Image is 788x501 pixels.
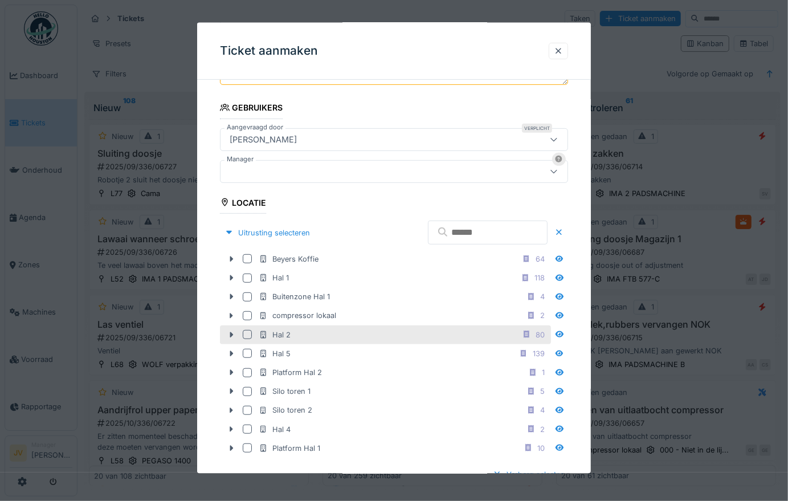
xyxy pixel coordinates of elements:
[259,253,319,264] div: Beyers Koffie
[488,466,568,482] div: Verberg selector
[259,272,289,283] div: Hal 1
[534,272,545,283] div: 118
[540,405,545,416] div: 4
[224,154,256,164] label: Manager
[542,366,545,377] div: 1
[259,423,291,434] div: Hal 4
[537,442,545,453] div: 10
[259,386,311,397] div: Silo toren 1
[259,291,330,302] div: Buitenzone Hal 1
[220,225,315,240] div: Uitrusting selecteren
[522,123,552,132] div: Verplicht
[220,44,318,58] h3: Ticket aanmaken
[259,366,322,377] div: Platform Hal 2
[259,348,291,359] div: Hal 5
[540,423,545,434] div: 2
[259,329,291,340] div: Hal 2
[533,348,545,359] div: 139
[259,405,312,416] div: Silo toren 2
[536,329,545,340] div: 80
[259,310,336,321] div: compressor lokaal
[259,442,320,453] div: Platform Hal 1
[536,253,545,264] div: 64
[224,122,285,132] label: Aangevraagd door
[540,386,545,397] div: 5
[220,194,267,213] div: Locatie
[540,291,545,302] div: 4
[220,99,283,119] div: Gebruikers
[225,133,301,145] div: [PERSON_NAME]
[540,310,545,321] div: 2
